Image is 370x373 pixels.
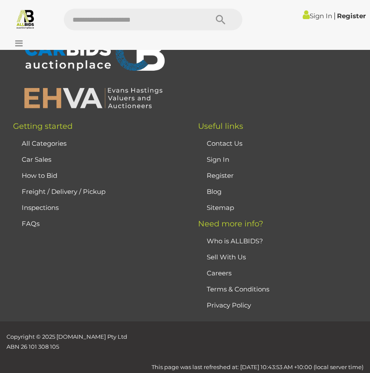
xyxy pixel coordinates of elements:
a: Register [337,12,366,20]
a: Inspections [22,203,59,212]
a: How to Bid [22,171,57,180]
a: Privacy Policy [207,301,251,309]
img: EHVA | Evans Hastings Valuers and Auctioneers [20,86,167,109]
a: Sitemap [207,203,234,212]
a: Sell With Us [207,253,246,261]
span: Getting started [13,121,73,131]
span: Useful links [198,121,243,131]
img: CARBIDS Auctionplace [20,25,167,82]
a: Freight / Delivery / Pickup [22,187,106,196]
button: Search [199,9,242,30]
span: Need more info? [198,219,263,229]
a: Who is ALLBIDS? [207,237,263,245]
a: Blog [207,187,221,196]
a: FAQs [22,219,40,228]
a: Careers [207,269,231,277]
a: Register [207,171,234,180]
span: | [334,11,336,20]
a: Terms & Conditions [207,285,269,293]
a: Sign In [303,12,332,20]
a: Contact Us [207,139,242,147]
img: Allbids.com.au [15,9,36,29]
a: All Categories [22,139,66,147]
a: Sign In [207,155,229,164]
a: Car Sales [22,155,51,164]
